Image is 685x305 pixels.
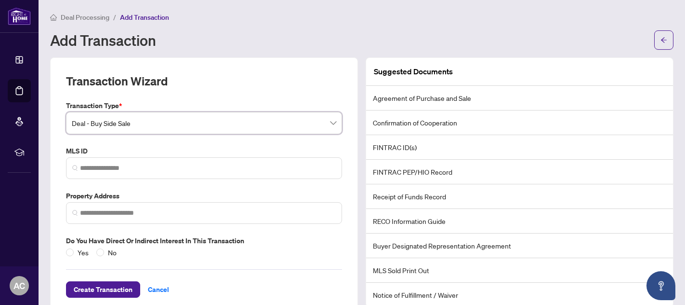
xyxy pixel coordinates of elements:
label: Property Address [66,191,342,201]
label: MLS ID [66,146,342,156]
span: Cancel [148,282,169,297]
span: Deal - Buy Side Sale [72,114,336,132]
h2: Transaction Wizard [66,73,168,89]
li: Receipt of Funds Record [366,184,673,209]
span: Yes [74,247,92,258]
h1: Add Transaction [50,32,156,48]
li: FINTRAC ID(s) [366,135,673,160]
img: search_icon [72,210,78,216]
span: No [104,247,120,258]
span: arrow-left [660,37,667,43]
li: Buyer Designated Representation Agreement [366,234,673,258]
li: Agreement of Purchase and Sale [366,86,673,111]
img: search_icon [72,165,78,171]
span: Add Transaction [120,13,169,22]
li: / [113,12,116,23]
span: AC [13,279,25,292]
button: Cancel [140,281,177,298]
button: Open asap [646,271,675,300]
li: Confirmation of Cooperation [366,111,673,135]
article: Suggested Documents [374,66,453,78]
label: Transaction Type [66,100,342,111]
span: home [50,14,57,21]
span: Deal Processing [61,13,109,22]
img: logo [8,7,31,25]
li: MLS Sold Print Out [366,258,673,283]
label: Do you have direct or indirect interest in this transaction [66,236,342,246]
li: FINTRAC PEP/HIO Record [366,160,673,184]
button: Create Transaction [66,281,140,298]
li: RECO Information Guide [366,209,673,234]
span: Create Transaction [74,282,132,297]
